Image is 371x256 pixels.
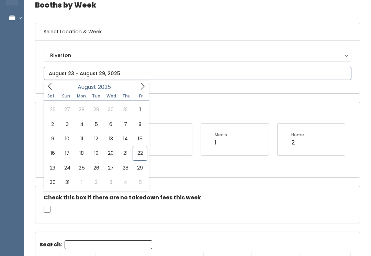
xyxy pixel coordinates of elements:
span: August 18, 2025 [75,146,89,160]
span: August 7, 2025 [118,117,133,131]
span: August 27, 2025 [104,161,118,175]
h5: Check this box if there are no takedown fees this week [44,195,351,201]
span: September 1, 2025 [75,175,89,189]
div: 1 [215,138,227,147]
span: August 2, 2025 [45,117,60,131]
span: August [78,84,96,90]
span: July 27, 2025 [60,102,74,117]
span: Sun [59,94,74,98]
span: July 26, 2025 [45,102,60,117]
span: September 3, 2025 [104,175,118,189]
span: August 16, 2025 [45,146,60,160]
span: August 1, 2025 [133,102,147,117]
span: August 10, 2025 [60,131,74,146]
span: August 21, 2025 [118,146,133,160]
span: Wed [104,94,119,98]
span: August 6, 2025 [104,117,118,131]
span: August 15, 2025 [133,131,147,146]
span: July 29, 2025 [89,102,103,117]
span: August 5, 2025 [89,117,103,131]
span: August 24, 2025 [60,161,74,175]
span: September 5, 2025 [133,175,147,189]
span: September 4, 2025 [118,175,133,189]
span: September 2, 2025 [89,175,103,189]
span: August 31, 2025 [60,175,74,189]
input: August 23 - August 29, 2025 [44,67,351,80]
span: August 12, 2025 [89,131,103,146]
span: August 30, 2025 [45,175,60,189]
span: July 30, 2025 [104,102,118,117]
span: August 22, 2025 [133,146,147,160]
label: Search: [40,240,152,249]
span: July 31, 2025 [118,102,133,117]
span: August 14, 2025 [118,131,133,146]
span: August 25, 2025 [75,161,89,175]
span: August 11, 2025 [75,131,89,146]
span: August 3, 2025 [60,117,74,131]
span: August 26, 2025 [89,161,103,175]
span: August 8, 2025 [133,117,147,131]
div: 2 [291,138,304,147]
button: Riverton [44,49,351,62]
span: Mon [74,94,89,98]
span: August 20, 2025 [104,146,118,160]
span: August 17, 2025 [60,146,74,160]
span: August 19, 2025 [89,146,103,160]
span: Tue [89,94,104,98]
span: July 28, 2025 [75,102,89,117]
span: August 29, 2025 [133,161,147,175]
span: Thu [119,94,134,98]
div: Home [291,132,304,138]
span: August 4, 2025 [75,117,89,131]
input: Search: [65,240,152,249]
div: Men's [215,132,227,138]
span: August 9, 2025 [45,131,60,146]
h6: Select Location & Week [35,23,360,40]
input: Year [96,83,117,91]
div: Riverton [50,51,345,59]
span: August 13, 2025 [104,131,118,146]
span: August 23, 2025 [45,161,60,175]
span: August 28, 2025 [118,161,133,175]
span: Sat [44,94,59,98]
span: Fri [134,94,149,98]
